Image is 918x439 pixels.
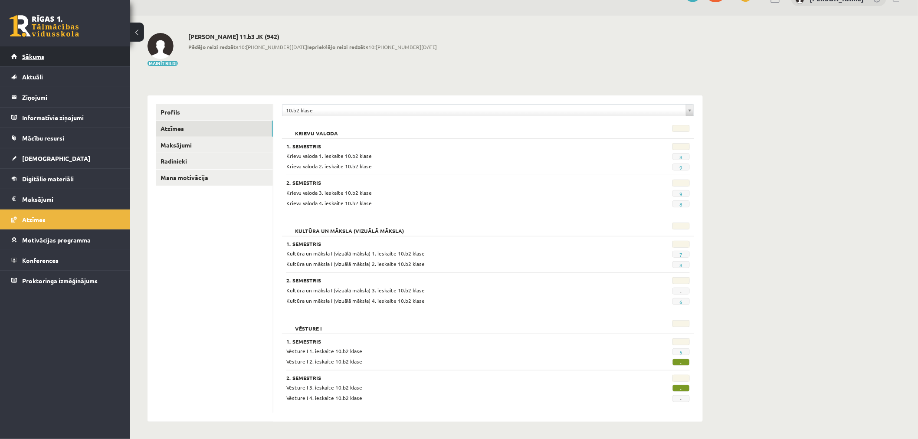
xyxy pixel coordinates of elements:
a: Ziņojumi [11,87,119,107]
a: Digitālie materiāli [11,169,119,189]
a: 8 [679,262,682,269]
a: Maksājumi [11,189,119,209]
a: 9 [679,190,682,197]
h3: 2. Semestris [286,277,620,283]
span: Mācību resursi [22,134,64,142]
a: Rīgas 1. Tālmācības vidusskola [10,15,79,37]
a: 8 [679,201,682,208]
h2: Krievu valoda [286,125,347,134]
span: - [672,288,690,295]
a: Atzīmes [11,210,119,229]
span: Krievu valoda 2. ieskaite 10.b2 klase [286,163,372,170]
legend: Informatīvie ziņojumi [22,108,119,128]
a: Proktoringa izmēģinājums [11,271,119,291]
h3: 2. Semestris [286,180,620,186]
a: 5 [679,349,682,356]
a: Motivācijas programma [11,230,119,250]
a: Mācību resursi [11,128,119,148]
a: Mana motivācija [156,170,273,186]
h2: [PERSON_NAME] 11.b3 JK (942) [188,33,437,40]
span: Krievu valoda 4. ieskaite 10.b2 klase [286,200,372,206]
span: 10:[PHONE_NUMBER][DATE] 10:[PHONE_NUMBER][DATE] [188,43,437,51]
span: Atzīmes [22,216,46,223]
h3: 1. Semestris [286,338,620,344]
a: Aktuāli [11,67,119,87]
a: Sākums [11,46,119,66]
b: Pēdējo reizi redzēts [188,43,239,50]
a: Profils [156,104,273,120]
span: - [672,359,690,366]
legend: Ziņojumi [22,87,119,107]
a: 7 [679,251,682,258]
a: Konferences [11,250,119,270]
span: Krievu valoda 1. ieskaite 10.b2 klase [286,152,372,159]
h3: 1. Semestris [286,241,620,247]
h3: 1. Semestris [286,143,620,149]
a: Informatīvie ziņojumi [11,108,119,128]
a: Atzīmes [156,121,273,137]
h2: Vēsture I [286,320,331,329]
a: Radinieki [156,153,273,169]
a: Maksājumi [156,137,273,153]
span: Proktoringa izmēģinājums [22,277,98,285]
a: 9 [679,164,682,171]
button: Mainīt bildi [148,61,178,66]
span: Kultūra un māksla I (vizuālā māksla) 3. ieskaite 10.b2 klase [286,287,425,294]
h2: Kultūra un māksla (vizuālā māksla) [286,223,413,231]
span: Sākums [22,52,44,60]
span: Kultūra un māksla I (vizuālā māksla) 4. ieskaite 10.b2 klase [286,297,425,304]
a: 6 [679,298,682,305]
legend: Maksājumi [22,189,119,209]
h3: 2. Semestris [286,375,620,381]
span: 10.b2 klase [286,105,682,116]
a: [DEMOGRAPHIC_DATA] [11,148,119,168]
b: Iepriekšējo reizi redzēts [307,43,368,50]
span: Vēsture I 4. ieskaite 10.b2 klase [286,394,362,401]
a: 10.b2 klase [282,105,694,116]
a: 8 [679,154,682,161]
span: - [672,395,690,402]
span: [DEMOGRAPHIC_DATA] [22,154,90,162]
span: - [672,385,690,392]
span: Vēsture I 2. ieskaite 10.b2 klase [286,358,362,365]
img: Viktorija Plikša [148,33,174,59]
span: Digitālie materiāli [22,175,74,183]
span: Aktuāli [22,73,43,81]
span: Vēsture I 3. ieskaite 10.b2 klase [286,384,362,391]
span: Vēsture I 1. ieskaite 10.b2 klase [286,347,362,354]
span: Motivācijas programma [22,236,91,244]
span: Krievu valoda 3. ieskaite 10.b2 klase [286,189,372,196]
span: Kultūra un māksla I (vizuālā māksla) 2. ieskaite 10.b2 klase [286,260,425,267]
span: Kultūra un māksla I (vizuālā māksla) 1. ieskaite 10.b2 klase [286,250,425,257]
span: Konferences [22,256,59,264]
